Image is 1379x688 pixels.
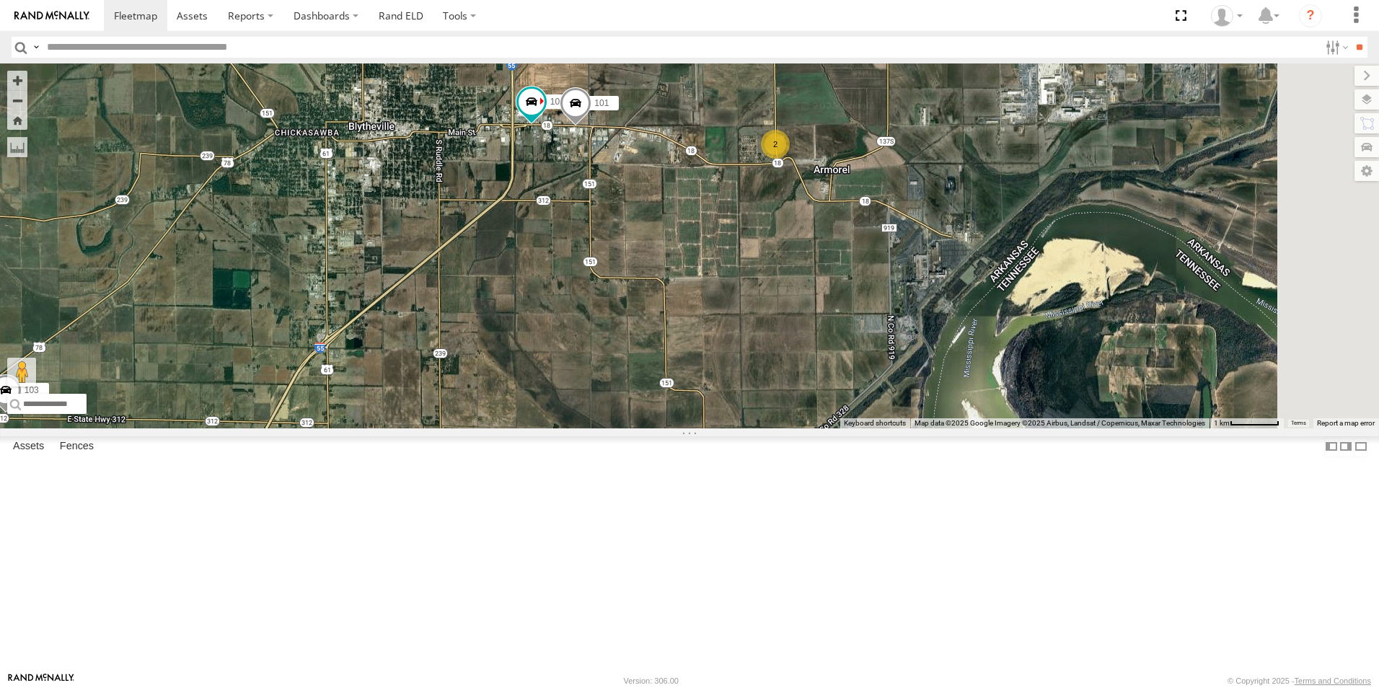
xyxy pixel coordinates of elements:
[594,98,609,108] span: 101
[7,137,27,157] label: Measure
[8,674,74,688] a: Visit our Website
[1214,419,1230,427] span: 1 km
[1291,420,1306,426] a: Terms
[1354,161,1379,181] label: Map Settings
[7,358,36,387] button: Drag Pegman onto the map to open Street View
[1320,37,1351,58] label: Search Filter Options
[7,71,27,90] button: Zoom in
[1354,436,1368,457] label: Hide Summary Table
[1228,676,1371,685] div: © Copyright 2025 -
[53,436,101,457] label: Fences
[7,110,27,130] button: Zoom Home
[1299,4,1322,27] i: ?
[1339,436,1353,457] label: Dock Summary Table to the Right
[1206,5,1248,27] div: Craig King
[1295,676,1371,685] a: Terms and Conditions
[761,130,790,159] div: 2
[624,676,679,685] div: Version: 306.00
[7,90,27,110] button: Zoom out
[844,418,906,428] button: Keyboard shortcuts
[6,436,51,457] label: Assets
[550,97,565,107] span: 102
[915,419,1205,427] span: Map data ©2025 Google Imagery ©2025 Airbus, Landsat / Copernicus, Maxar Technologies
[1210,418,1284,428] button: Map Scale: 1 km per 65 pixels
[30,37,42,58] label: Search Query
[1324,436,1339,457] label: Dock Summary Table to the Left
[14,11,89,21] img: rand-logo.svg
[1317,419,1375,427] a: Report a map error
[25,386,39,396] span: 103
